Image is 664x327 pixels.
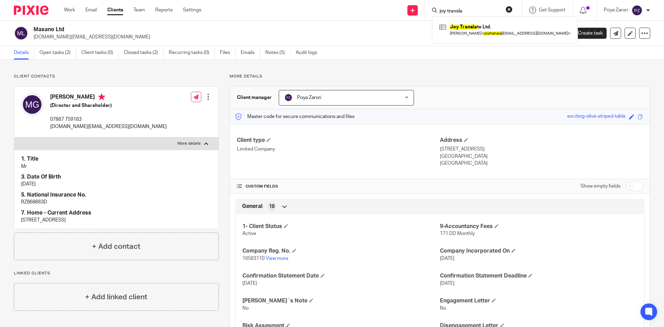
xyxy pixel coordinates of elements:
[567,113,626,121] div: exciting-olive-striped-table
[539,8,565,12] span: Get Support
[269,203,275,210] span: 10
[440,306,446,311] span: No
[177,141,201,146] p: More details
[64,7,75,13] a: Work
[50,102,167,109] h5: (Director and Shareholder)
[284,93,293,102] img: svg%3E
[242,247,440,255] h4: Company Reg. No.
[242,231,256,236] span: Active
[21,199,212,206] p: RZ868663D
[92,241,140,252] h4: + Add contact
[242,223,440,230] h4: 1- Client Status
[237,146,440,153] p: Limited Company
[506,6,513,13] button: Clear
[440,146,643,153] p: [STREET_ADDRESS]
[21,93,43,116] img: svg%3E
[440,223,637,230] h4: 9-Accountancy Fees
[631,5,643,16] img: svg%3E
[296,46,322,60] a: Audit logs
[235,113,354,120] p: Master code for secure communications and files
[440,297,637,305] h4: Engagement Letter
[50,123,167,130] p: [DOMAIN_NAME][EMAIL_ADDRESS][DOMAIN_NAME]
[81,46,119,60] a: Client tasks (0)
[85,7,97,13] a: Email
[21,155,212,163] h4: 1. Title
[237,94,272,101] h3: Client manager
[266,256,288,261] a: View more
[34,26,452,33] h2: Masano Ltd
[14,74,219,79] p: Client contacts
[183,7,201,13] a: Settings
[440,137,643,144] h4: Address
[50,93,167,102] h4: [PERSON_NAME]
[440,247,637,255] h4: Company Incorporated On
[439,8,501,15] input: Search
[85,292,147,302] h4: + Add linked client
[242,256,265,261] span: 16583110
[297,95,321,100] span: Poya Zarori
[107,7,123,13] a: Clients
[566,28,607,39] a: Create task
[21,173,212,181] h4: 3. Date Of Birth
[169,46,215,60] a: Recurring tasks (0)
[440,272,637,280] h4: Confirmation Statement Deadline
[133,7,145,13] a: Team
[39,46,76,60] a: Open tasks (2)
[242,281,257,286] span: [DATE]
[440,281,454,286] span: [DATE]
[220,46,236,60] a: Files
[581,183,620,190] label: Show empty fields
[237,184,440,189] h4: CUSTOM FIELDS
[242,272,440,280] h4: Confirmation Statement Date
[242,297,440,305] h4: [PERSON_NAME]`s Note
[34,34,556,40] p: [DOMAIN_NAME][EMAIL_ADDRESS][DOMAIN_NAME]
[230,74,650,79] p: More details
[237,137,440,144] h4: Client type
[440,160,643,167] p: [GEOGRAPHIC_DATA]
[124,46,164,60] a: Closed tasks (2)
[440,256,454,261] span: [DATE]
[21,181,212,188] p: [DATE]
[14,46,34,60] a: Details
[242,306,249,311] span: No
[155,7,173,13] a: Reports
[21,217,212,224] p: [STREET_ADDRESS]
[98,93,105,100] i: Primary
[21,163,212,170] p: Mr
[50,116,167,123] p: 07867 759163
[265,46,290,60] a: Notes (5)
[14,26,28,40] img: svg%3E
[241,46,260,60] a: Emails
[440,153,643,160] p: [GEOGRAPHIC_DATA]
[14,6,48,15] img: Pixie
[242,203,262,210] span: General
[21,209,212,217] h4: 7. Home - Current Address
[21,191,212,199] h4: 5. National Insurance No.
[14,271,219,276] p: Linked clients
[604,7,628,13] p: Poya Zarori
[440,231,475,236] span: 171 DD Monthly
